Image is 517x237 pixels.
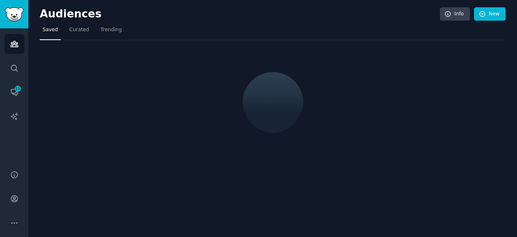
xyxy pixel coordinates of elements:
img: GummySearch logo [5,7,24,21]
span: Curated [69,26,89,34]
a: Info [440,7,470,21]
h2: Audiences [40,8,440,21]
a: 11 [4,82,24,102]
a: Trending [98,23,124,40]
a: Curated [67,23,92,40]
span: 11 [14,86,21,92]
span: Saved [43,26,58,34]
span: Trending [101,26,122,34]
a: Saved [40,23,61,40]
a: New [474,7,506,21]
